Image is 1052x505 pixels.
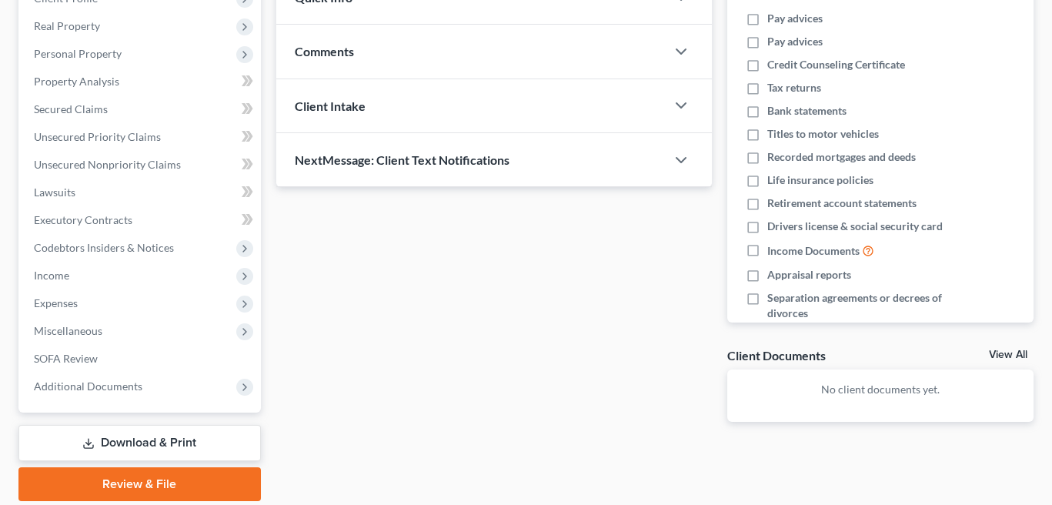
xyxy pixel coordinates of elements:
[18,425,261,461] a: Download & Print
[34,158,181,171] span: Unsecured Nonpriority Claims
[34,130,161,143] span: Unsecured Priority Claims
[767,267,851,283] span: Appraisal reports
[34,47,122,60] span: Personal Property
[34,186,75,199] span: Lawsuits
[34,324,102,337] span: Miscellaneous
[767,290,944,321] span: Separation agreements or decrees of divorces
[34,241,174,254] span: Codebtors Insiders & Notices
[295,44,354,59] span: Comments
[34,352,98,365] span: SOFA Review
[767,126,879,142] span: Titles to motor vehicles
[767,243,860,259] span: Income Documents
[22,206,261,234] a: Executory Contracts
[740,382,1021,397] p: No client documents yet.
[295,152,509,167] span: NextMessage: Client Text Notifications
[22,151,261,179] a: Unsecured Nonpriority Claims
[34,269,69,282] span: Income
[18,467,261,501] a: Review & File
[767,219,943,234] span: Drivers license & social security card
[989,349,1027,360] a: View All
[767,57,905,72] span: Credit Counseling Certificate
[22,123,261,151] a: Unsecured Priority Claims
[295,99,366,113] span: Client Intake
[767,172,873,188] span: Life insurance policies
[767,149,916,165] span: Recorded mortgages and deeds
[22,68,261,95] a: Property Analysis
[767,34,823,49] span: Pay advices
[34,102,108,115] span: Secured Claims
[767,80,821,95] span: Tax returns
[34,296,78,309] span: Expenses
[22,95,261,123] a: Secured Claims
[34,75,119,88] span: Property Analysis
[727,347,826,363] div: Client Documents
[767,11,823,26] span: Pay advices
[767,103,847,119] span: Bank statements
[22,345,261,373] a: SOFA Review
[22,179,261,206] a: Lawsuits
[34,213,132,226] span: Executory Contracts
[34,19,100,32] span: Real Property
[34,380,142,393] span: Additional Documents
[767,196,917,211] span: Retirement account statements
